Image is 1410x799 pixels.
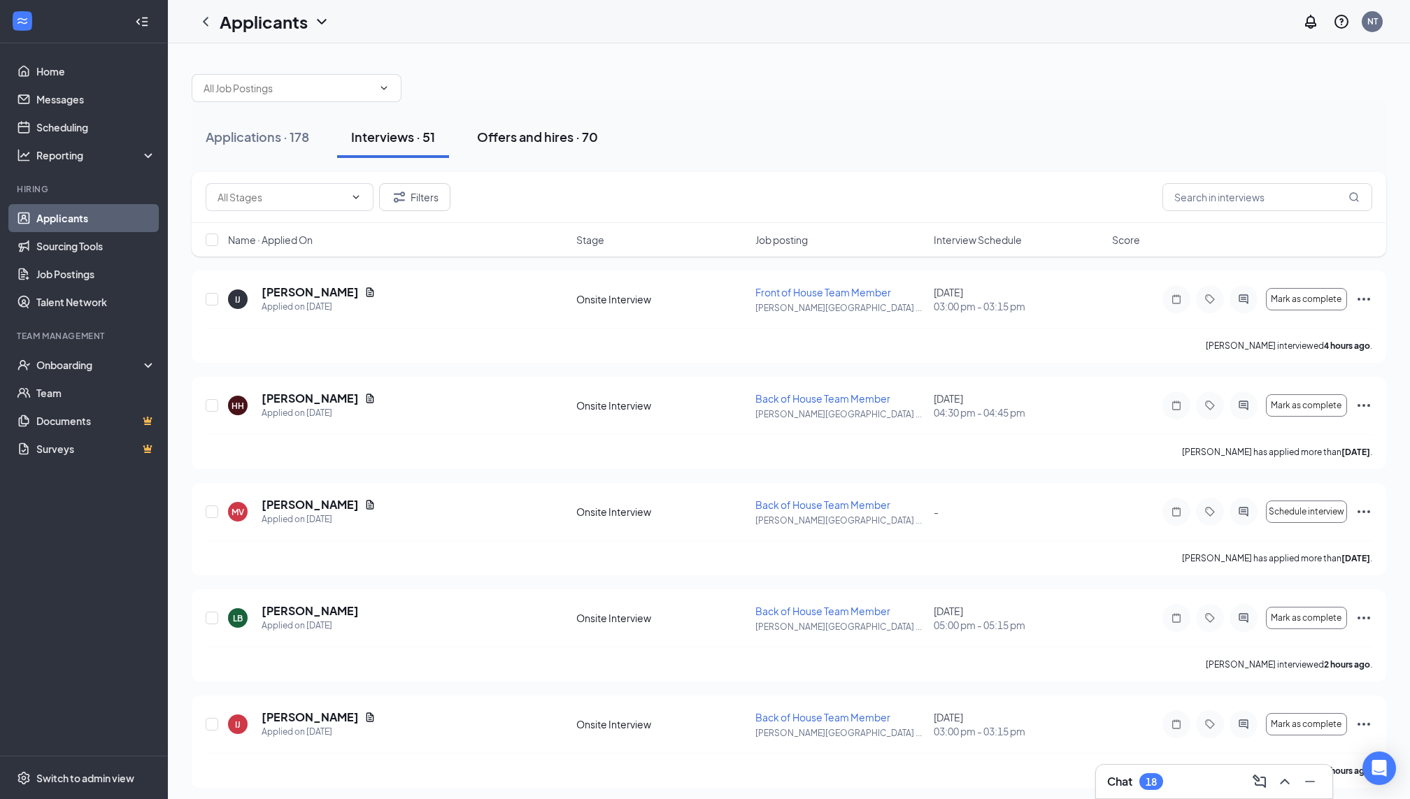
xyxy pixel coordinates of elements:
[1235,612,1252,624] svg: ActiveChat
[1271,294,1341,304] span: Mark as complete
[576,717,746,731] div: Onsite Interview
[1235,506,1252,517] svg: ActiveChat
[17,358,31,372] svg: UserCheck
[1355,716,1372,733] svg: Ellipses
[1324,765,1370,776] b: 4 hours ago
[1168,400,1185,411] svg: Note
[36,85,156,113] a: Messages
[1271,401,1341,410] span: Mark as complete
[1302,773,1318,790] svg: Minimize
[36,148,157,162] div: Reporting
[1202,506,1218,517] svg: Tag
[1162,183,1372,211] input: Search in interviews
[934,391,1104,419] div: [DATE]
[364,499,376,510] svg: Document
[17,148,31,162] svg: Analysis
[36,358,144,372] div: Onboarding
[232,400,244,412] div: HH
[1168,294,1185,305] svg: Note
[220,10,308,34] h1: Applicants
[262,619,359,633] div: Applied on [DATE]
[576,292,746,306] div: Onsite Interview
[228,233,313,247] span: Name · Applied On
[364,712,376,723] svg: Document
[477,128,598,145] div: Offers and hires · 70
[1168,506,1185,517] svg: Note
[262,285,359,300] h5: [PERSON_NAME]
[1333,13,1350,30] svg: QuestionInfo
[378,82,390,94] svg: ChevronDown
[576,611,746,625] div: Onsite Interview
[1355,503,1372,520] svg: Ellipses
[36,113,156,141] a: Scheduling
[262,725,376,739] div: Applied on [DATE]
[206,128,309,145] div: Applications · 178
[1355,397,1372,414] svg: Ellipses
[1182,552,1372,564] p: [PERSON_NAME] has applied more than .
[1107,774,1132,789] h3: Chat
[1269,507,1344,517] span: Schedule interview
[1168,719,1185,730] svg: Note
[1235,294,1252,305] svg: ActiveChat
[1182,446,1372,458] p: [PERSON_NAME] has applied more than .
[755,514,925,526] p: [PERSON_NAME][GEOGRAPHIC_DATA] ...
[1324,340,1370,351] b: 4 hours ago
[36,771,134,785] div: Switch to admin view
[755,605,890,617] span: Back of House Team Member
[576,505,746,519] div: Onsite Interview
[934,618,1104,632] span: 05:00 pm - 05:15 pm
[1355,610,1372,626] svg: Ellipses
[1112,233,1140,247] span: Score
[1276,773,1293,790] svg: ChevronUp
[934,405,1104,419] span: 04:30 pm - 04:45 pm
[262,603,359,619] h5: [PERSON_NAME]
[262,406,376,420] div: Applied on [DATE]
[36,57,156,85] a: Home
[1341,447,1370,457] b: [DATE]
[755,408,925,420] p: [PERSON_NAME][GEOGRAPHIC_DATA] ...
[262,710,359,725] h5: [PERSON_NAME]
[755,302,925,314] p: [PERSON_NAME][GEOGRAPHIC_DATA] ...
[1266,288,1347,310] button: Mark as complete
[1206,658,1372,670] p: [PERSON_NAME] interviewed .
[755,727,925,739] p: [PERSON_NAME][GEOGRAPHIC_DATA] ...
[1367,15,1378,27] div: NT
[204,80,373,96] input: All Job Postings
[351,128,435,145] div: Interviews · 51
[364,393,376,404] svg: Document
[755,233,808,247] span: Job posting
[262,391,359,406] h5: [PERSON_NAME]
[17,330,153,342] div: Team Management
[233,612,243,624] div: LB
[36,260,156,288] a: Job Postings
[1266,607,1347,629] button: Mark as complete
[1202,294,1218,305] svg: Tag
[755,392,890,405] span: Back of House Team Member
[1271,613,1341,623] span: Mark as complete
[232,506,244,518] div: MV
[1235,400,1252,411] svg: ActiveChat
[1348,192,1360,203] svg: MagnifyingGlass
[1235,719,1252,730] svg: ActiveChat
[755,711,890,724] span: Back of House Team Member
[1266,394,1347,417] button: Mark as complete
[1168,612,1185,624] svg: Note
[1302,13,1319,30] svg: Notifications
[36,435,156,463] a: SurveysCrown
[934,299,1104,313] span: 03:00 pm - 03:15 pm
[235,294,241,305] div: IJ
[1324,659,1370,670] b: 2 hours ago
[755,621,925,633] p: [PERSON_NAME][GEOGRAPHIC_DATA] ...
[1341,553,1370,563] b: [DATE]
[1266,501,1347,523] button: Schedule interview
[135,15,149,29] svg: Collapse
[262,300,376,314] div: Applied on [DATE]
[17,183,153,195] div: Hiring
[235,719,241,730] div: IJ
[1266,713,1347,735] button: Mark as complete
[1271,719,1341,729] span: Mark as complete
[262,497,359,512] h5: [PERSON_NAME]
[1251,773,1268,790] svg: ComposeMessage
[1202,612,1218,624] svg: Tag
[1355,291,1372,308] svg: Ellipses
